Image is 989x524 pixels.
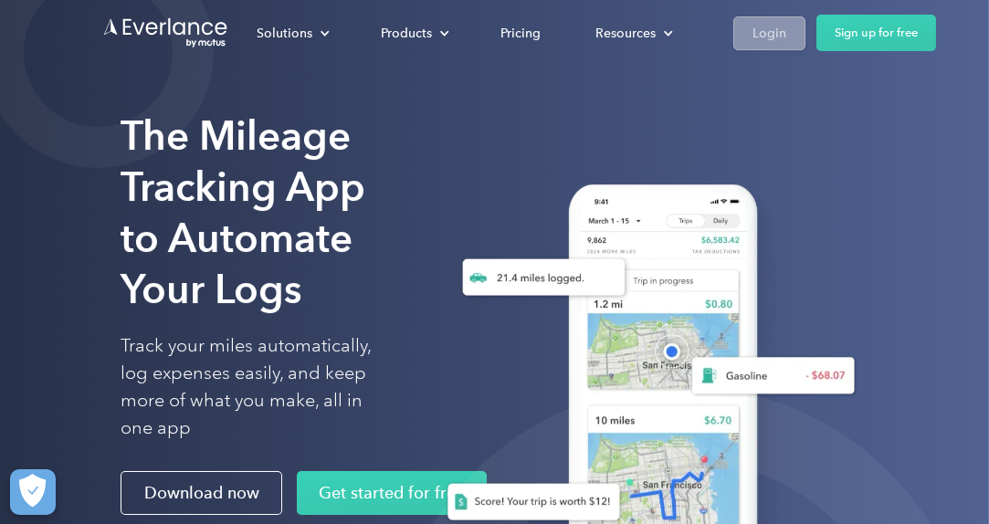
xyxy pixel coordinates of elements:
div: Resources [595,22,656,45]
p: Track your miles automatically, log expenses easily, and keep more of what you make, all in one app [121,332,391,442]
div: Products [363,17,464,49]
a: Download now [121,471,282,515]
a: Login [733,16,805,50]
div: Pricing [500,22,541,45]
a: Pricing [482,17,559,49]
div: Resources [577,17,688,49]
a: Go to homepage [102,16,229,49]
a: Sign up for free [816,15,936,51]
button: Cookies Settings [10,469,56,515]
div: Solutions [257,22,312,45]
div: Products [381,22,432,45]
a: Get started for free [297,471,487,515]
div: Login [752,22,786,45]
strong: The Mileage Tracking App to Automate Your Logs [121,111,365,313]
div: Solutions [238,17,344,49]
